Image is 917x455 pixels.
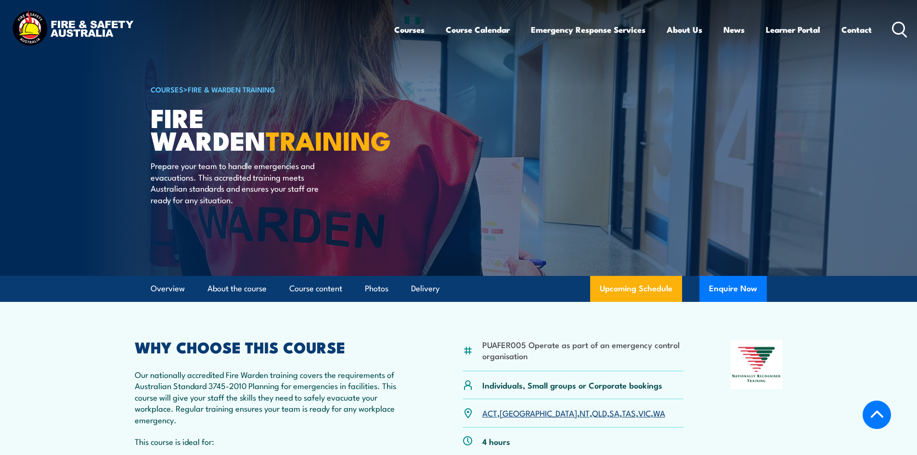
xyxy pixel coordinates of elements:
[135,369,416,425] p: Our nationally accredited Fire Warden training covers the requirements of Australian Standard 374...
[411,276,439,301] a: Delivery
[151,84,183,94] a: COURSES
[723,17,745,42] a: News
[731,340,783,389] img: Nationally Recognised Training logo.
[667,17,702,42] a: About Us
[151,276,185,301] a: Overview
[394,17,425,42] a: Courses
[699,276,767,302] button: Enquire Now
[590,276,682,302] a: Upcoming Schedule
[482,407,497,418] a: ACT
[482,436,510,447] p: 4 hours
[151,106,388,151] h1: Fire Warden
[446,17,510,42] a: Course Calendar
[580,407,590,418] a: NT
[500,407,577,418] a: [GEOGRAPHIC_DATA]
[841,17,872,42] a: Contact
[609,407,620,418] a: SA
[135,340,416,353] h2: WHY CHOOSE THIS COURSE
[592,407,607,418] a: QLD
[482,407,665,418] p: , , , , , , ,
[365,276,388,301] a: Photos
[622,407,636,418] a: TAS
[289,276,342,301] a: Course content
[482,379,662,390] p: Individuals, Small groups or Corporate bookings
[482,339,684,362] li: PUAFER005 Operate as part of an emergency control organisation
[266,119,391,159] strong: TRAINING
[135,436,416,447] p: This course is ideal for:
[766,17,820,42] a: Learner Portal
[151,83,388,95] h6: >
[207,276,267,301] a: About the course
[638,407,651,418] a: VIC
[151,160,326,205] p: Prepare your team to handle emergencies and evacuations. This accredited training meets Australia...
[653,407,665,418] a: WA
[531,17,646,42] a: Emergency Response Services
[188,84,275,94] a: Fire & Warden Training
